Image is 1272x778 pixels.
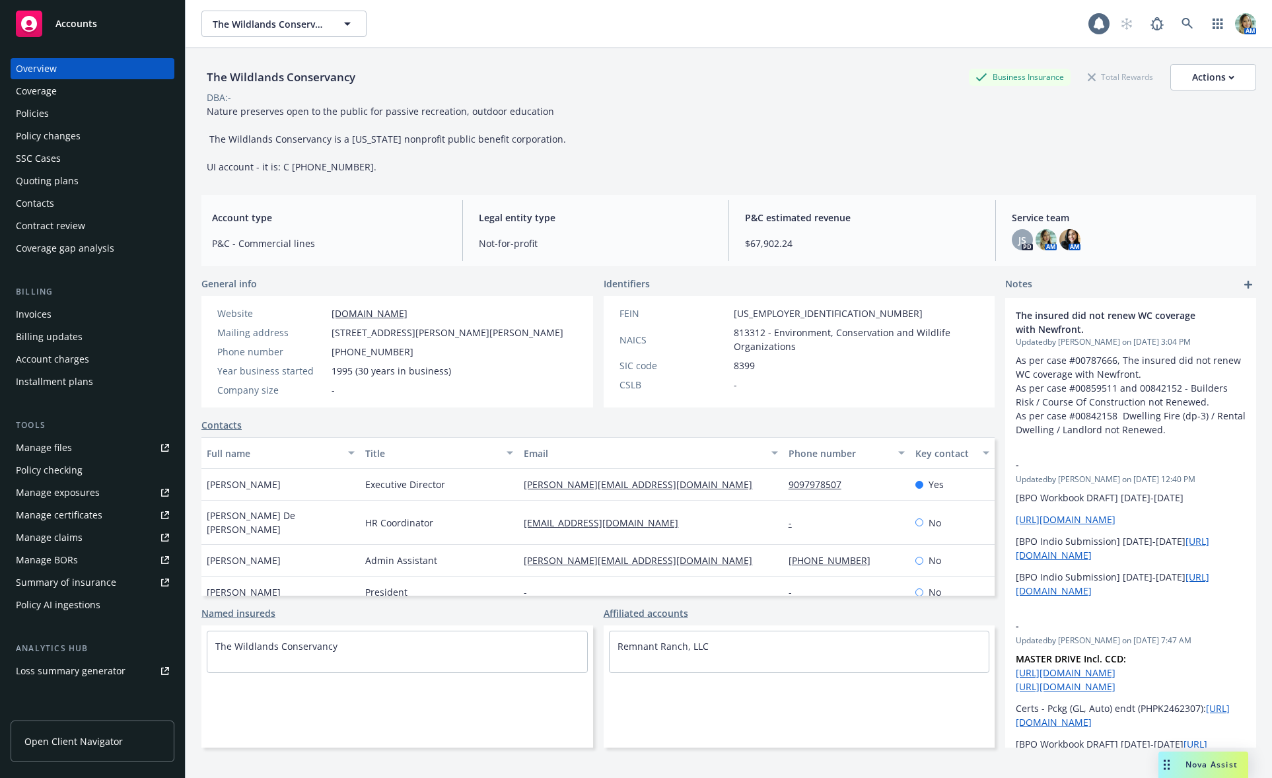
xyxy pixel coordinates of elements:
[479,236,713,250] span: Not-for-profit
[929,585,941,599] span: No
[1016,680,1115,693] a: [URL][DOMAIN_NAME]
[789,446,890,460] div: Phone number
[201,277,257,291] span: General info
[16,572,116,593] div: Summary of insurance
[16,437,72,458] div: Manage files
[16,148,61,169] div: SSC Cases
[11,193,174,214] a: Contacts
[11,58,174,79] a: Overview
[212,211,446,225] span: Account type
[1240,277,1256,293] a: add
[16,193,54,214] div: Contacts
[16,505,102,526] div: Manage certificates
[11,371,174,392] a: Installment plans
[734,378,737,392] span: -
[11,437,174,458] a: Manage files
[207,509,355,536] span: [PERSON_NAME] De [PERSON_NAME]
[11,148,174,169] a: SSC Cases
[745,211,979,225] span: P&C estimated revenue
[16,81,57,102] div: Coverage
[929,553,941,567] span: No
[734,326,979,353] span: 813312 - Environment, Conservation and Wildlife Organizations
[213,17,327,31] span: The Wildlands Conservancy
[1113,11,1140,37] a: Start snowing
[783,437,910,469] button: Phone number
[789,554,881,567] a: [PHONE_NUMBER]
[1036,229,1057,250] img: photo
[11,660,174,682] a: Loss summary generator
[16,58,57,79] div: Overview
[789,478,852,491] a: 9097978507
[1005,298,1256,447] div: The insured did not renew WC coverage with Newfront.Updatedby [PERSON_NAME] on [DATE] 3:04 PMAs p...
[1016,474,1246,485] span: Updated by [PERSON_NAME] on [DATE] 12:40 PM
[207,90,231,104] div: DBA: -
[212,236,446,250] span: P&C - Commercial lines
[11,642,174,655] div: Analytics hub
[1016,570,1246,598] p: [BPO Indio Submission] [DATE]-[DATE]
[207,105,566,173] span: Nature preserves open to the public for passive recreation, outdoor education The Wildlands Conse...
[11,549,174,571] a: Manage BORs
[618,640,709,653] a: Remnant Ranch, LLC
[524,586,538,598] a: -
[11,708,174,721] div: Account settings
[1016,701,1246,729] p: Certs - Pckg (GL, Auto) endt (PHPK2462307):
[1192,65,1234,90] div: Actions
[789,586,802,598] a: -
[16,349,89,370] div: Account charges
[1016,336,1246,348] span: Updated by [PERSON_NAME] on [DATE] 3:04 PM
[365,446,499,460] div: Title
[201,418,242,432] a: Contacts
[1012,211,1246,225] span: Service team
[1016,458,1211,472] span: -
[11,505,174,526] a: Manage certificates
[929,516,941,530] span: No
[1016,619,1211,633] span: -
[16,482,100,503] div: Manage exposures
[11,238,174,259] a: Coverage gap analysis
[1016,513,1115,526] a: [URL][DOMAIN_NAME]
[1016,666,1115,679] a: [URL][DOMAIN_NAME]
[207,477,281,491] span: [PERSON_NAME]
[969,69,1071,85] div: Business Insurance
[207,585,281,599] span: [PERSON_NAME]
[734,306,923,320] span: [US_EMPLOYER_IDENTIFICATION_NUMBER]
[11,285,174,299] div: Billing
[11,460,174,481] a: Policy checking
[16,660,125,682] div: Loss summary generator
[16,460,83,481] div: Policy checking
[524,554,763,567] a: [PERSON_NAME][EMAIL_ADDRESS][DOMAIN_NAME]
[16,594,100,616] div: Policy AI ingestions
[524,478,763,491] a: [PERSON_NAME][EMAIL_ADDRESS][DOMAIN_NAME]
[1016,353,1246,437] p: As per case #00787666, The insured did not renew WC coverage with Newfront. As per case #00859511...
[55,18,97,29] span: Accounts
[619,306,728,320] div: FEIN
[11,594,174,616] a: Policy AI ingestions
[365,585,407,599] span: President
[16,371,93,392] div: Installment plans
[16,215,85,236] div: Contract review
[332,345,413,359] span: [PHONE_NUMBER]
[789,516,802,529] a: -
[16,527,83,548] div: Manage claims
[16,238,114,259] div: Coverage gap analysis
[11,215,174,236] a: Contract review
[207,553,281,567] span: [PERSON_NAME]
[1016,308,1211,336] span: The insured did not renew WC coverage with Newfront.
[11,482,174,503] a: Manage exposures
[217,383,326,397] div: Company size
[16,125,81,147] div: Policy changes
[217,364,326,378] div: Year business started
[11,419,174,432] div: Tools
[11,125,174,147] a: Policy changes
[217,345,326,359] div: Phone number
[11,527,174,548] a: Manage claims
[11,81,174,102] a: Coverage
[1144,11,1170,37] a: Report a Bug
[1235,13,1256,34] img: photo
[1059,229,1080,250] img: photo
[217,306,326,320] div: Website
[201,606,275,620] a: Named insureds
[1016,491,1246,505] p: [BPO Workbook DRAFT] [DATE]-[DATE]
[524,446,763,460] div: Email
